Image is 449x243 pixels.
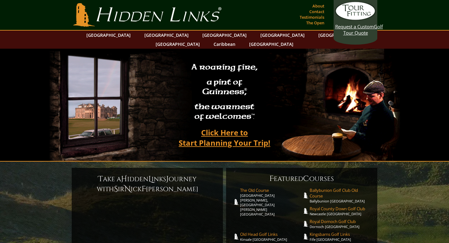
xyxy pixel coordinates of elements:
[124,184,131,194] span: N
[240,231,302,237] span: Old Head Golf Links
[152,40,203,49] a: [GEOGRAPHIC_DATA]
[148,174,152,184] span: L
[269,174,274,184] span: F
[121,174,127,184] span: H
[114,184,118,194] span: S
[335,23,374,30] span: Request a Custom
[199,31,250,40] a: [GEOGRAPHIC_DATA]
[310,219,371,224] span: Royal Dornoch Golf Club
[172,125,277,150] a: Click Here toStart Planning Your Trip!
[310,206,371,211] span: Royal County Down Golf Club
[298,13,326,22] a: Testimonials
[310,187,371,199] span: Ballybunion Golf Club Old Course
[210,40,239,49] a: Caribbean
[310,219,371,229] a: Royal Dornoch Golf ClubDornoch [GEOGRAPHIC_DATA]
[83,31,134,40] a: [GEOGRAPHIC_DATA]
[308,7,326,16] a: Contact
[310,231,371,242] a: Kingsbarns Golf LinksFife [GEOGRAPHIC_DATA]
[166,174,169,184] span: J
[232,174,371,184] h6: eatured ourses
[240,187,302,216] a: The Old Course[GEOGRAPHIC_DATA][PERSON_NAME], [GEOGRAPHIC_DATA][PERSON_NAME] [GEOGRAPHIC_DATA]
[315,31,366,40] a: [GEOGRAPHIC_DATA]
[141,31,192,40] a: [GEOGRAPHIC_DATA]
[305,18,326,27] a: The Open
[311,2,326,10] a: About
[246,40,297,49] a: [GEOGRAPHIC_DATA]
[240,231,302,242] a: Old Head Golf LinksKinsale [GEOGRAPHIC_DATA]
[310,187,371,203] a: Ballybunion Golf Club Old CourseBallybunion [GEOGRAPHIC_DATA]
[78,174,217,194] h6: ake a idden inks ourney with ir ick [PERSON_NAME]
[142,184,146,194] span: F
[303,174,309,184] span: C
[98,174,103,184] span: T
[240,187,302,193] span: The Old Course
[257,31,308,40] a: [GEOGRAPHIC_DATA]
[310,231,371,237] span: Kingsbarns Golf Links
[310,206,371,216] a: Royal County Down Golf ClubNewcastle [GEOGRAPHIC_DATA]
[335,2,376,36] a: Request a CustomGolf Tour Quote
[187,60,262,125] h2: A roaring fire, a pint of Guinness , the warmest of welcomes™.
